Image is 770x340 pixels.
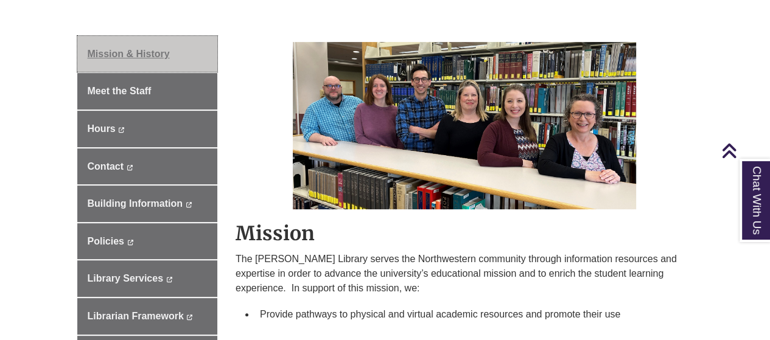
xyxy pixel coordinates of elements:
span: Mission & History [88,49,170,59]
a: Contact [77,148,218,185]
span: Meet the Staff [88,86,152,96]
i: This link opens in a new window [118,127,125,133]
p: Provide pathways to physical and virtual academic resources and promote their use [260,307,688,322]
a: Back to Top [721,142,767,159]
i: This link opens in a new window [185,202,192,207]
span: Policies [88,236,124,246]
img: Berntsen Library Staff Directory [293,36,636,209]
a: Librarian Framework [77,298,218,335]
p: The [PERSON_NAME] Library serves the Northwestern community through information resources and exp... [236,252,693,296]
span: Contact [88,161,124,172]
span: Building Information [88,198,183,209]
i: This link opens in a new window [127,165,133,170]
strong: Mission [236,221,315,246]
a: Hours [77,111,218,147]
a: Policies [77,223,218,260]
a: Mission & History [77,36,218,72]
span: Hours [88,123,116,134]
span: Librarian Framework [88,311,184,321]
span: Library Services [88,273,164,283]
i: This link opens in a new window [166,277,172,282]
a: Building Information [77,186,218,222]
a: Meet the Staff [77,73,218,109]
a: Library Services [77,260,218,297]
i: This link opens in a new window [186,314,193,320]
i: This link opens in a new window [127,240,133,245]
